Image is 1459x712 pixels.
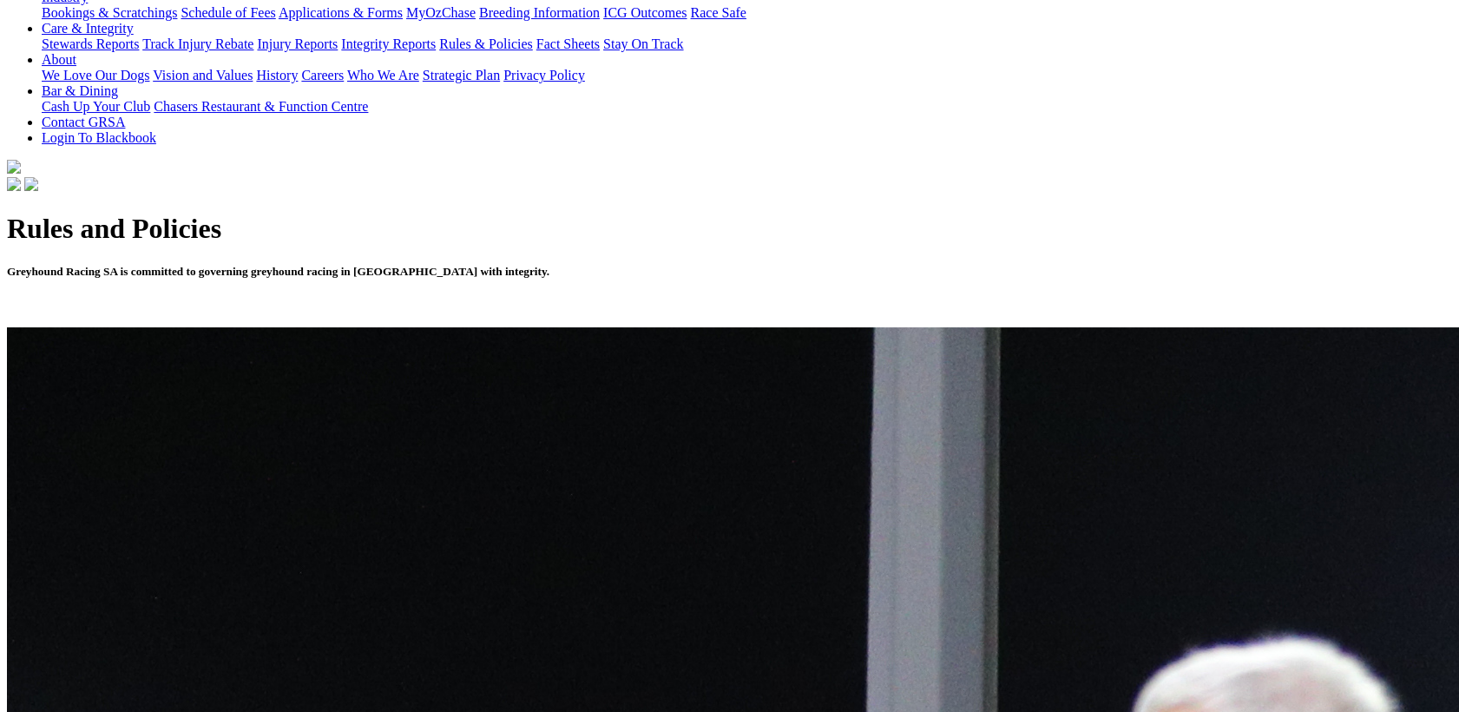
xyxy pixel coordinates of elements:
div: Bar & Dining [42,99,1452,115]
h5: Greyhound Racing SA is committed to governing greyhound racing in [GEOGRAPHIC_DATA] with integrity. [7,265,1452,279]
a: Track Injury Rebate [142,36,253,51]
a: Rules & Policies [439,36,533,51]
a: Careers [301,68,344,82]
a: Breeding Information [479,5,600,20]
a: Who We Are [347,68,419,82]
img: facebook.svg [7,177,21,191]
a: Contact GRSA [42,115,125,129]
a: Care & Integrity [42,21,134,36]
a: Integrity Reports [341,36,436,51]
a: Stay On Track [603,36,683,51]
a: Fact Sheets [536,36,600,51]
a: Applications & Forms [279,5,403,20]
img: logo-grsa-white.png [7,160,21,174]
a: Stewards Reports [42,36,139,51]
a: Privacy Policy [503,68,585,82]
h1: Rules and Policies [7,213,1452,245]
a: ICG Outcomes [603,5,687,20]
a: Injury Reports [257,36,338,51]
a: MyOzChase [406,5,476,20]
div: Industry [42,5,1452,21]
a: We Love Our Dogs [42,68,149,82]
a: Chasers Restaurant & Function Centre [154,99,368,114]
a: Schedule of Fees [181,5,275,20]
a: Login To Blackbook [42,130,156,145]
img: twitter.svg [24,177,38,191]
a: Bookings & Scratchings [42,5,177,20]
a: About [42,52,76,67]
a: Vision and Values [153,68,253,82]
div: About [42,68,1452,83]
a: History [256,68,298,82]
a: Cash Up Your Club [42,99,150,114]
a: Strategic Plan [423,68,500,82]
a: Race Safe [690,5,746,20]
div: Care & Integrity [42,36,1452,52]
a: Bar & Dining [42,83,118,98]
